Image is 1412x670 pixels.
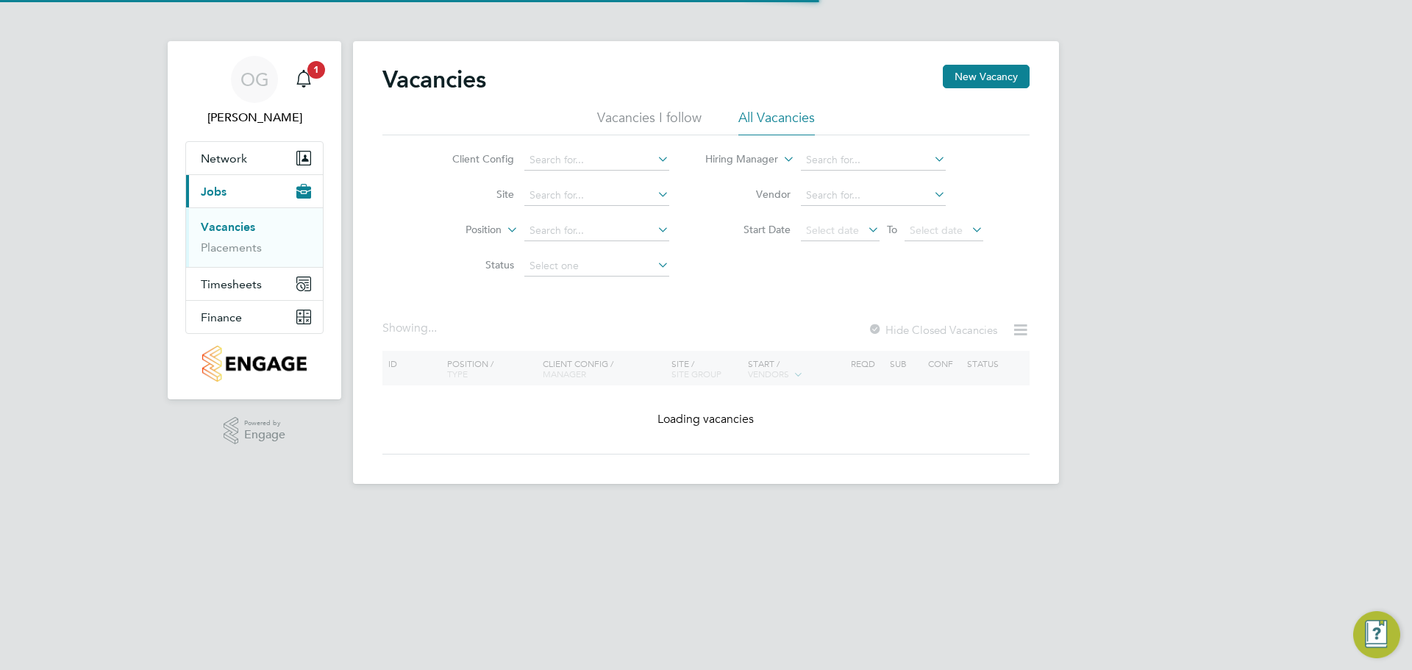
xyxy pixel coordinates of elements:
span: Select date [806,224,859,237]
span: Olivia Glasgow [185,109,324,126]
input: Search for... [801,150,946,171]
h2: Vacancies [382,65,486,94]
nav: Main navigation [168,41,341,399]
span: 1 [307,61,325,79]
div: Showing [382,321,440,336]
label: Client Config [429,152,514,165]
span: Powered by [244,417,285,430]
li: All Vacancies [738,109,815,135]
button: Network [186,142,323,174]
span: Network [201,152,247,165]
input: Search for... [524,185,669,206]
a: OG[PERSON_NAME] [185,56,324,126]
label: Hiring Manager [693,152,778,167]
li: Vacancies I follow [597,109,702,135]
button: Engage Resource Center [1353,611,1400,658]
span: Select date [910,224,963,237]
span: Jobs [201,185,227,199]
input: Search for... [801,185,946,206]
span: Finance [201,310,242,324]
span: Engage [244,429,285,441]
input: Select one [524,256,669,277]
span: To [883,220,902,239]
button: Timesheets [186,268,323,300]
label: Position [417,223,502,238]
label: Start Date [706,223,791,236]
label: Status [429,258,514,271]
a: Go to home page [185,346,324,382]
a: 1 [289,56,318,103]
a: Powered byEngage [224,417,286,445]
a: Placements [201,240,262,254]
label: Hide Closed Vacancies [868,323,997,337]
span: Timesheets [201,277,262,291]
label: Site [429,188,514,201]
input: Search for... [524,150,669,171]
input: Search for... [524,221,669,241]
button: Jobs [186,175,323,207]
label: Vendor [706,188,791,201]
button: Finance [186,301,323,333]
a: Vacancies [201,220,255,234]
span: OG [240,70,269,89]
span: ... [428,321,437,335]
img: countryside-properties-logo-retina.png [202,346,306,382]
div: Jobs [186,207,323,267]
button: New Vacancy [943,65,1030,88]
